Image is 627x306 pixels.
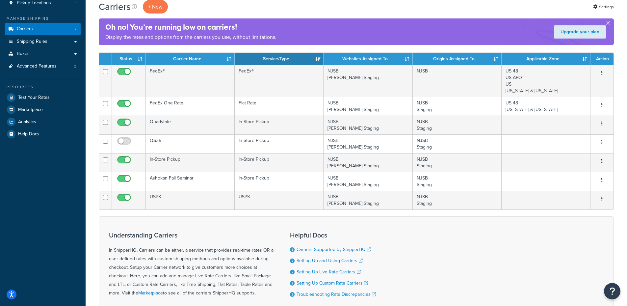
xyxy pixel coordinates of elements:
[554,25,606,39] a: Upgrade your plan
[99,0,131,13] h1: Carriers
[235,97,324,116] td: Flat Rate
[5,23,81,35] li: Carriers
[324,191,412,209] td: NJSB [PERSON_NAME] Staging
[18,107,43,113] span: Marketplace
[146,97,235,116] td: FedEx One Rate
[5,104,81,116] a: Marketplace
[5,16,81,21] div: Manage Shipping
[5,60,81,72] li: Advanced Features
[18,131,39,137] span: Help Docs
[18,95,50,100] span: Test Your Rates
[324,116,412,134] td: NJSB [PERSON_NAME] Staging
[413,134,502,153] td: NJSB Staging
[324,153,412,172] td: NJSB [PERSON_NAME] Staging
[138,290,163,296] a: Marketplace
[297,291,376,298] a: Troubleshooting Rate Discrepancies
[74,64,76,69] span: 3
[324,53,412,65] th: Websites Assigned To: activate to sort column ascending
[5,23,81,35] a: Carriers 7
[235,153,324,172] td: In-Store Pickup
[146,116,235,134] td: Quadstate
[413,191,502,209] td: NJSB Staging
[74,26,76,32] span: 7
[146,172,235,191] td: Ashokan Fall Seminar
[17,39,47,44] span: Shipping Rules
[5,84,81,90] div: Resources
[235,191,324,209] td: USPS
[235,134,324,153] td: In-Store Pickup
[324,65,412,97] td: NJSB [PERSON_NAME] Staging
[502,97,590,116] td: US 48 [US_STATE] & [US_STATE]
[590,53,614,65] th: Action
[109,232,274,297] div: In ShipperHQ, Carriers can be either, a service that provides real-time rates OR a user-defined r...
[146,134,235,153] td: QS25
[413,65,502,97] td: NJSB
[146,153,235,172] td: In-Store Pickup
[290,232,376,239] h3: Helpful Docs
[324,134,412,153] td: NJSB [PERSON_NAME] Staging
[502,65,590,97] td: US 48 US APO US [US_STATE] & [US_STATE]
[112,53,146,65] th: Status: activate to sort column ascending
[18,119,36,125] span: Analytics
[146,191,235,209] td: USPS
[324,172,412,191] td: NJSB [PERSON_NAME] Staging
[5,60,81,72] a: Advanced Features 3
[17,0,51,6] span: Pickup Locations
[413,116,502,134] td: NJSB Staging
[105,22,276,33] h4: Oh no! You’re running low on carriers!
[5,128,81,140] a: Help Docs
[502,53,590,65] th: Applicable Zone: activate to sort column ascending
[146,53,235,65] th: Carrier Name: activate to sort column ascending
[5,36,81,48] a: Shipping Rules
[235,172,324,191] td: In-Store Pickup
[297,280,368,287] a: Setting Up Custom Rate Carriers
[297,268,361,275] a: Setting Up Live Rate Carriers
[105,33,276,42] p: Display the rates and options from the carriers you use, without limitations.
[5,92,81,103] a: Test Your Rates
[5,48,81,60] a: Boxes
[413,53,502,65] th: Origins Assigned To: activate to sort column ascending
[413,172,502,191] td: NJSB Staging
[413,97,502,116] td: NJSB Staging
[413,153,502,172] td: NJSB Staging
[146,65,235,97] td: FedEx®
[235,116,324,134] td: In-Store Pickup
[17,64,57,69] span: Advanced Features
[593,2,614,12] a: Settings
[5,116,81,128] a: Analytics
[17,51,30,57] span: Boxes
[297,257,363,264] a: Setting Up and Using Carriers
[604,283,620,299] button: Open Resource Center
[235,53,324,65] th: Service/Type: activate to sort column descending
[297,246,371,253] a: Carriers Supported by ShipperHQ
[109,232,274,239] h3: Understanding Carriers
[235,65,324,97] td: FedEx®
[324,97,412,116] td: NJSB [PERSON_NAME] Staging
[75,0,76,6] span: 1
[17,26,33,32] span: Carriers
